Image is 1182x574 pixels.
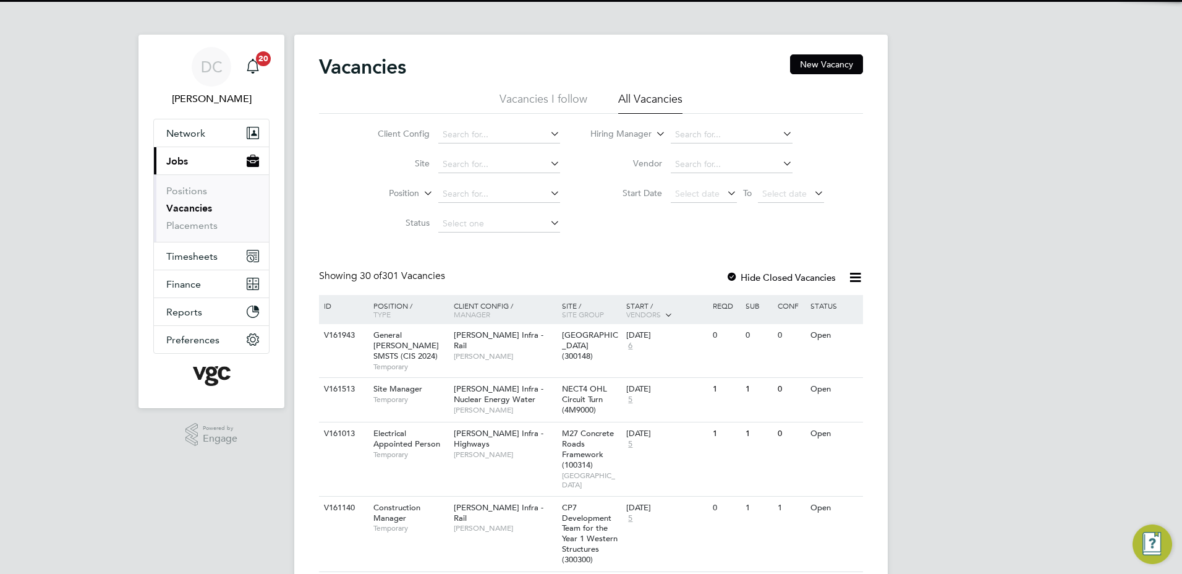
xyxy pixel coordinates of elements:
[562,330,618,361] span: [GEOGRAPHIC_DATA] (300148)
[500,92,587,114] li: Vacancies I follow
[742,497,775,520] div: 1
[562,309,604,319] span: Site Group
[626,439,634,450] span: 5
[373,523,448,533] span: Temporary
[166,278,201,290] span: Finance
[321,295,364,316] div: ID
[775,324,807,347] div: 0
[626,429,707,439] div: [DATE]
[807,295,861,316] div: Status
[626,330,707,341] div: [DATE]
[807,422,861,445] div: Open
[166,306,202,318] span: Reports
[762,188,807,199] span: Select date
[775,295,807,316] div: Conf
[626,384,707,395] div: [DATE]
[775,378,807,401] div: 0
[454,330,543,351] span: [PERSON_NAME] Infra - Rail
[319,54,406,79] h2: Vacancies
[454,523,556,533] span: [PERSON_NAME]
[454,405,556,415] span: [PERSON_NAME]
[559,295,624,325] div: Site /
[626,513,634,524] span: 5
[138,35,284,408] nav: Main navigation
[154,326,269,353] button: Preferences
[373,450,448,460] span: Temporary
[166,185,207,197] a: Positions
[166,155,188,167] span: Jobs
[153,366,270,386] a: Go to home page
[775,497,807,520] div: 1
[710,324,742,347] div: 0
[671,126,793,143] input: Search for...
[348,187,419,200] label: Position
[360,270,445,282] span: 301 Vacancies
[359,128,430,139] label: Client Config
[775,422,807,445] div: 0
[166,251,218,262] span: Timesheets
[739,185,755,201] span: To
[203,423,237,434] span: Powered by
[373,362,448,372] span: Temporary
[710,295,742,316] div: Reqd
[562,471,621,490] span: [GEOGRAPHIC_DATA]
[807,378,861,401] div: Open
[166,127,205,139] span: Network
[373,428,440,449] span: Electrical Appointed Person
[710,422,742,445] div: 1
[193,366,231,386] img: vgcgroup-logo-retina.png
[626,309,661,319] span: Vendors
[154,147,269,174] button: Jobs
[1133,525,1172,564] button: Engage Resource Center
[438,215,560,233] input: Select one
[562,383,607,415] span: NECT4 OHL Circuit Turn (4M9000)
[360,270,382,282] span: 30 of
[454,351,556,361] span: [PERSON_NAME]
[373,330,439,361] span: General [PERSON_NAME] SMSTS (CIS 2024)
[154,242,269,270] button: Timesheets
[454,428,543,449] span: [PERSON_NAME] Infra - Highways
[438,186,560,203] input: Search for...
[591,187,662,199] label: Start Date
[454,383,543,405] span: [PERSON_NAME] Infra - Nuclear Energy Water
[742,295,775,316] div: Sub
[321,422,364,445] div: V161013
[321,324,364,347] div: V161943
[256,51,271,66] span: 20
[623,295,710,326] div: Start /
[742,422,775,445] div: 1
[790,54,863,74] button: New Vacancy
[580,128,652,140] label: Hiring Manager
[373,502,420,523] span: Construction Manager
[154,298,269,325] button: Reports
[166,220,218,231] a: Placements
[319,270,448,283] div: Showing
[591,158,662,169] label: Vendor
[321,497,364,520] div: V161140
[153,47,270,106] a: DC[PERSON_NAME]
[454,502,543,523] span: [PERSON_NAME] Infra - Rail
[166,334,219,346] span: Preferences
[373,309,391,319] span: Type
[807,497,861,520] div: Open
[373,383,422,394] span: Site Manager
[451,295,559,325] div: Client Config /
[321,378,364,401] div: V161513
[154,270,269,298] button: Finance
[626,395,634,405] span: 5
[359,158,430,169] label: Site
[438,126,560,143] input: Search for...
[618,92,682,114] li: All Vacancies
[203,434,237,444] span: Engage
[454,450,556,460] span: [PERSON_NAME]
[710,497,742,520] div: 0
[454,309,490,319] span: Manager
[201,59,223,75] span: DC
[710,378,742,401] div: 1
[154,174,269,242] div: Jobs
[364,295,451,325] div: Position /
[726,272,836,283] label: Hide Closed Vacancies
[807,324,861,347] div: Open
[185,423,238,447] a: Powered byEngage
[153,92,270,106] span: Danny Carr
